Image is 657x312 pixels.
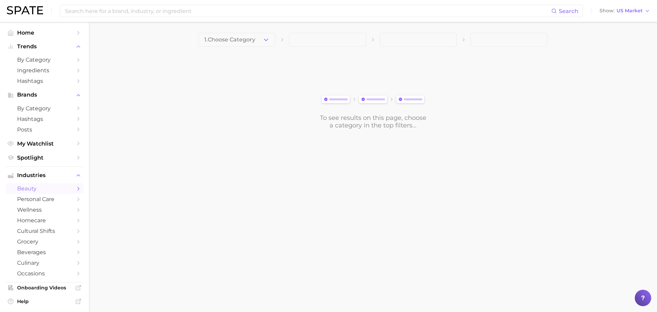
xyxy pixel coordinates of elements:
span: Industries [17,172,72,178]
a: My Watchlist [5,138,83,149]
span: grocery [17,238,72,245]
img: svg%3e [319,94,427,106]
a: wellness [5,204,83,215]
a: homecare [5,215,83,226]
a: Help [5,296,83,307]
button: Industries [5,170,83,180]
span: Search [559,8,578,14]
a: by Category [5,103,83,114]
span: Show [600,9,615,13]
span: homecare [17,217,72,224]
span: Home [17,29,72,36]
a: Home [5,27,83,38]
span: by Category [17,57,72,63]
a: personal care [5,194,83,204]
span: Help [17,298,72,304]
span: Hashtags [17,78,72,84]
span: Brands [17,92,72,98]
button: ShowUS Market [598,7,652,15]
div: To see results on this page, choose a category in the top filters... [319,114,427,129]
a: beverages [5,247,83,258]
a: grocery [5,236,83,247]
span: cultural shifts [17,228,72,234]
span: culinary [17,260,72,266]
span: Posts [17,126,72,133]
a: Hashtags [5,114,83,124]
a: Posts [5,124,83,135]
input: Search here for a brand, industry, or ingredient [64,5,551,17]
a: Spotlight [5,152,83,163]
span: wellness [17,207,72,213]
a: Hashtags [5,76,83,86]
span: Hashtags [17,116,72,122]
span: Onboarding Videos [17,285,72,291]
span: by Category [17,105,72,112]
span: My Watchlist [17,140,72,147]
span: beverages [17,249,72,255]
span: Spotlight [17,154,72,161]
a: Onboarding Videos [5,283,83,293]
button: Trends [5,41,83,52]
span: 1. Choose Category [204,37,255,43]
a: culinary [5,258,83,268]
span: Trends [17,43,72,50]
span: personal care [17,196,72,202]
a: occasions [5,268,83,279]
span: beauty [17,185,72,192]
a: by Category [5,54,83,65]
span: Ingredients [17,67,72,74]
a: cultural shifts [5,226,83,236]
span: US Market [617,9,643,13]
button: Brands [5,90,83,100]
span: occasions [17,270,72,277]
button: 1.Choose Category [198,33,275,47]
img: SPATE [7,6,43,14]
a: beauty [5,183,83,194]
a: Ingredients [5,65,83,76]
